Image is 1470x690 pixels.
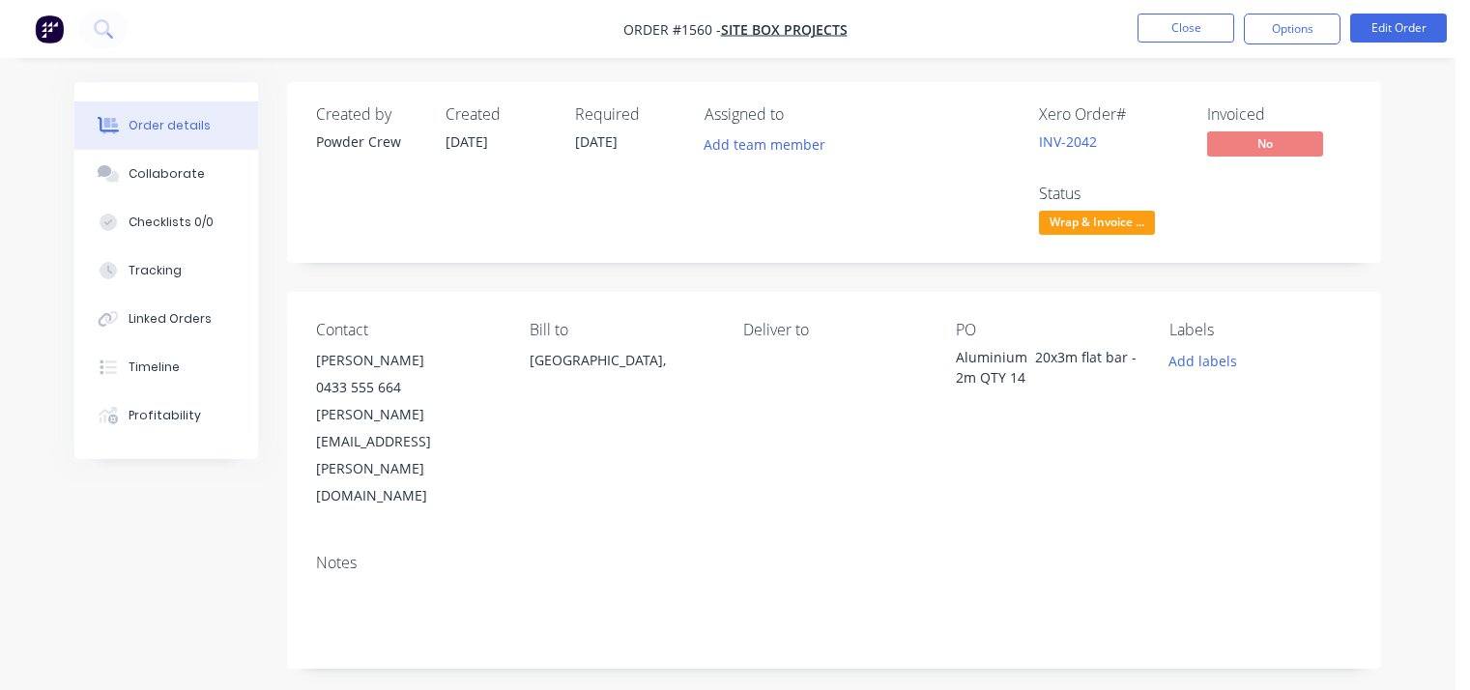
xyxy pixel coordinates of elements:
[316,131,422,152] div: Powder Crew
[129,262,182,279] div: Tracking
[956,347,1139,388] div: Aluminium 20x3m flat bar - 2m QTY 14
[74,150,258,198] button: Collaborate
[956,321,1139,339] div: PO
[74,246,258,295] button: Tracking
[316,321,499,339] div: Contact
[1039,132,1097,151] a: INV-2042
[316,554,1352,572] div: Notes
[1159,347,1248,373] button: Add labels
[129,310,212,328] div: Linked Orders
[530,347,712,409] div: [GEOGRAPHIC_DATA],
[705,105,898,124] div: Assigned to
[743,321,926,339] div: Deliver to
[74,198,258,246] button: Checklists 0/0
[316,347,499,509] div: [PERSON_NAME]0433 555 664[PERSON_NAME][EMAIL_ADDRESS][PERSON_NAME][DOMAIN_NAME]
[530,347,712,374] div: [GEOGRAPHIC_DATA],
[1244,14,1340,44] button: Options
[1039,211,1155,240] button: Wrap & Invoice ...
[446,132,488,151] span: [DATE]
[721,20,848,39] a: Site Box Projects
[74,343,258,391] button: Timeline
[1350,14,1447,43] button: Edit Order
[129,407,201,424] div: Profitability
[1039,105,1184,124] div: Xero Order #
[1039,211,1155,235] span: Wrap & Invoice ...
[1039,185,1184,203] div: Status
[316,347,499,374] div: [PERSON_NAME]
[1138,14,1234,43] button: Close
[129,359,180,376] div: Timeline
[316,401,499,509] div: [PERSON_NAME][EMAIL_ADDRESS][PERSON_NAME][DOMAIN_NAME]
[129,214,214,231] div: Checklists 0/0
[1169,321,1352,339] div: Labels
[316,105,422,124] div: Created by
[705,131,836,158] button: Add team member
[623,20,721,39] span: Order #1560 -
[575,132,618,151] span: [DATE]
[1207,131,1323,156] span: No
[129,117,211,134] div: Order details
[74,101,258,150] button: Order details
[530,321,712,339] div: Bill to
[446,105,552,124] div: Created
[74,295,258,343] button: Linked Orders
[35,14,64,43] img: Factory
[1207,105,1352,124] div: Invoiced
[694,131,836,158] button: Add team member
[316,374,499,401] div: 0433 555 664
[575,105,681,124] div: Required
[74,391,258,440] button: Profitability
[129,165,205,183] div: Collaborate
